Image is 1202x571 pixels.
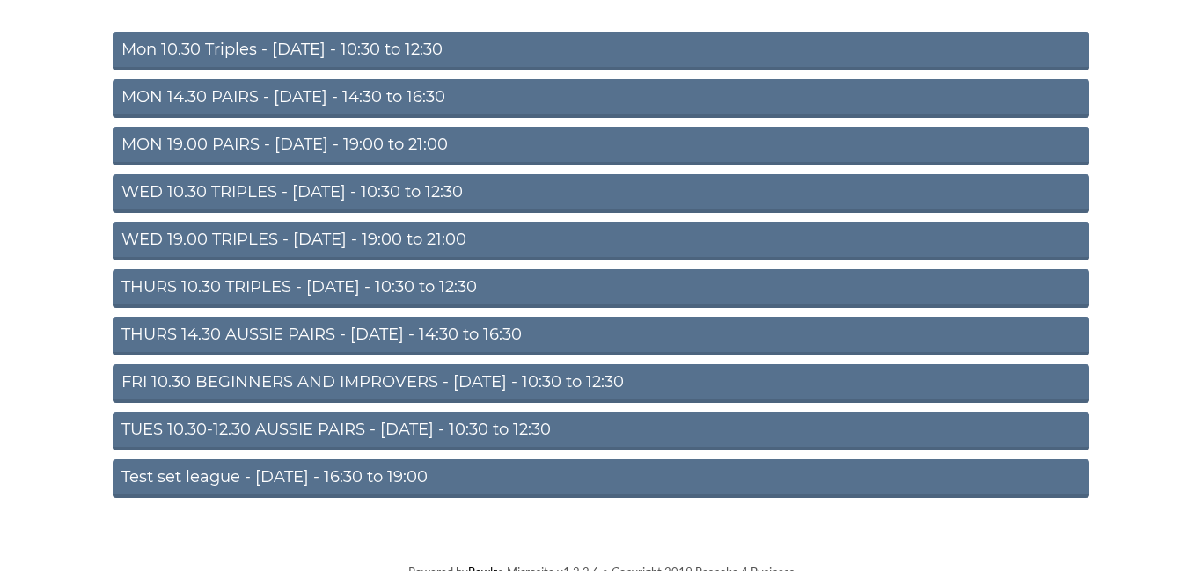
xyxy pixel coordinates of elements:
[113,174,1089,213] a: WED 10.30 TRIPLES - [DATE] - 10:30 to 12:30
[113,364,1089,403] a: FRI 10.30 BEGINNERS AND IMPROVERS - [DATE] - 10:30 to 12:30
[113,127,1089,165] a: MON 19.00 PAIRS - [DATE] - 19:00 to 21:00
[113,412,1089,450] a: TUES 10.30-12.30 AUSSIE PAIRS - [DATE] - 10:30 to 12:30
[113,269,1089,308] a: THURS 10.30 TRIPLES - [DATE] - 10:30 to 12:30
[113,459,1089,498] a: Test set league - [DATE] - 16:30 to 19:00
[113,222,1089,260] a: WED 19.00 TRIPLES - [DATE] - 19:00 to 21:00
[113,79,1089,118] a: MON 14.30 PAIRS - [DATE] - 14:30 to 16:30
[113,32,1089,70] a: Mon 10.30 Triples - [DATE] - 10:30 to 12:30
[113,317,1089,355] a: THURS 14.30 AUSSIE PAIRS - [DATE] - 14:30 to 16:30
